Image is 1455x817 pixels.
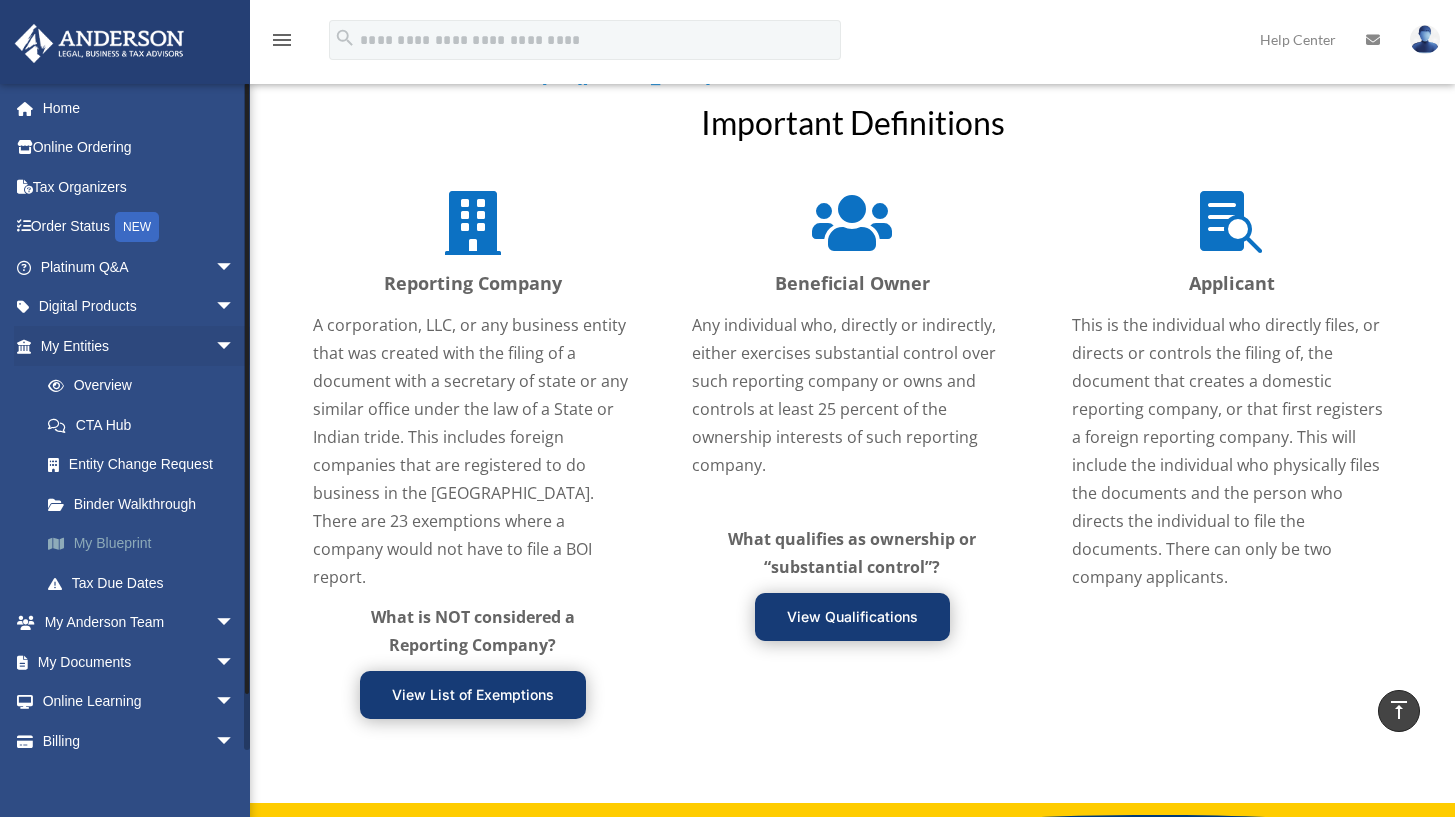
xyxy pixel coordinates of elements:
a: View List of Exemptions [360,671,586,719]
a: Entity Change Request [28,445,265,485]
p: This is the individual who directly files, or directs or controls the filing of, the document tha... [1072,311,1392,591]
a: Tax Organizers [14,167,265,207]
a: Tax Due Dates [28,563,265,603]
a: Binder Walkthrough [28,484,265,524]
a: My Entitiesarrow_drop_down [14,326,265,366]
span: arrow_drop_down [215,642,255,683]
a: My Blueprint [28,524,265,564]
a: Online Learningarrow_drop_down [14,682,265,722]
img: Anderson Advisors Platinum Portal [9,24,190,63]
div: NEW [115,212,159,242]
img: User Pic [1410,25,1440,54]
span: arrow_drop_down [215,287,255,328]
span: Important Definitions [701,103,1005,142]
span: arrow_drop_down [215,603,255,644]
span:  [445,191,501,255]
p: A corporation, LLC, or any business entity that was created with the filing of a document with a ... [313,311,633,591]
i: search [334,27,356,49]
a: menu [270,35,294,52]
i: menu [270,28,294,52]
p: Applicant [1072,268,1392,300]
p: Beneficial Owner [692,268,1012,300]
p: Reporting Company [313,268,633,300]
a: vertical_align_top [1378,690,1420,732]
p: What is NOT considered a Reporting Company? [348,603,598,659]
a: My Anderson Teamarrow_drop_down [14,603,265,643]
span: arrow_drop_down [215,326,255,367]
span: arrow_drop_down [215,721,255,762]
a: Platinum Q&Aarrow_drop_down [14,247,265,287]
span:  [812,191,892,255]
a: Order StatusNEW [14,207,265,248]
b: Read the announcement here: [313,68,542,85]
a: Billingarrow_drop_down [14,721,265,761]
a: Overview [28,366,265,406]
a: My Documentsarrow_drop_down [14,642,265,682]
p: Any individual who, directly or indirectly, either exercises substantial control over such report... [692,311,1012,479]
a: Digital Productsarrow_drop_down [14,287,265,327]
a: CTA Hub [28,405,255,445]
i: vertical_align_top [1387,698,1411,722]
a: View Qualifications [755,593,950,641]
span:  [1200,191,1264,255]
a: Home [14,88,265,128]
span: arrow_drop_down [215,682,255,723]
a: Online Ordering [14,128,265,168]
p: What qualifies as ownership or “substantial control”? [727,525,977,581]
span: arrow_drop_down [215,247,255,288]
